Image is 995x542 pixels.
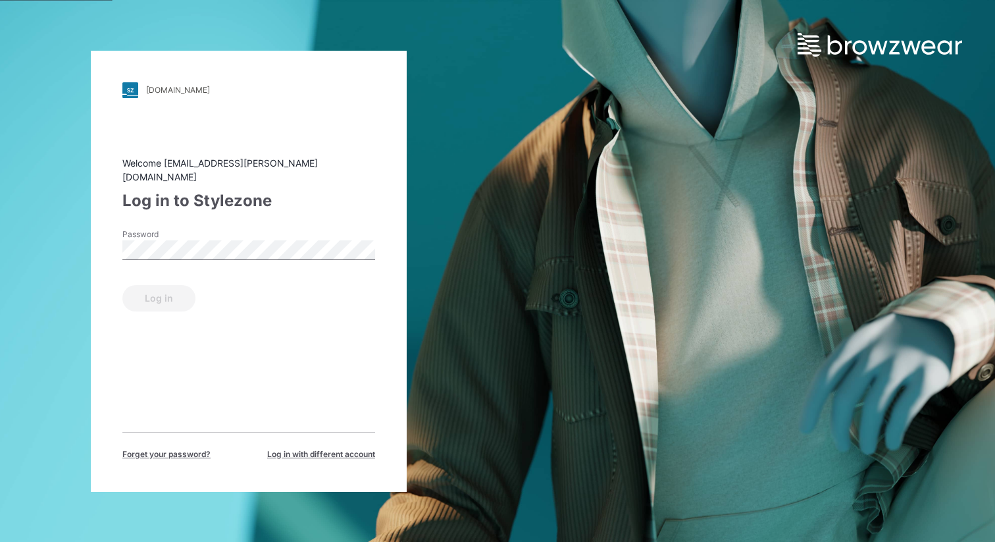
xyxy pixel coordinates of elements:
[122,189,375,213] div: Log in to Stylezone
[146,85,210,95] div: [DOMAIN_NAME]
[798,33,962,57] img: browzwear-logo.e42bd6dac1945053ebaf764b6aa21510.svg
[267,448,375,460] span: Log in with different account
[122,156,375,184] div: Welcome [EMAIL_ADDRESS][PERSON_NAME][DOMAIN_NAME]
[122,82,138,98] img: stylezone-logo.562084cfcfab977791bfbf7441f1a819.svg
[122,229,215,240] label: Password
[122,82,375,98] a: [DOMAIN_NAME]
[122,448,211,460] span: Forget your password?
